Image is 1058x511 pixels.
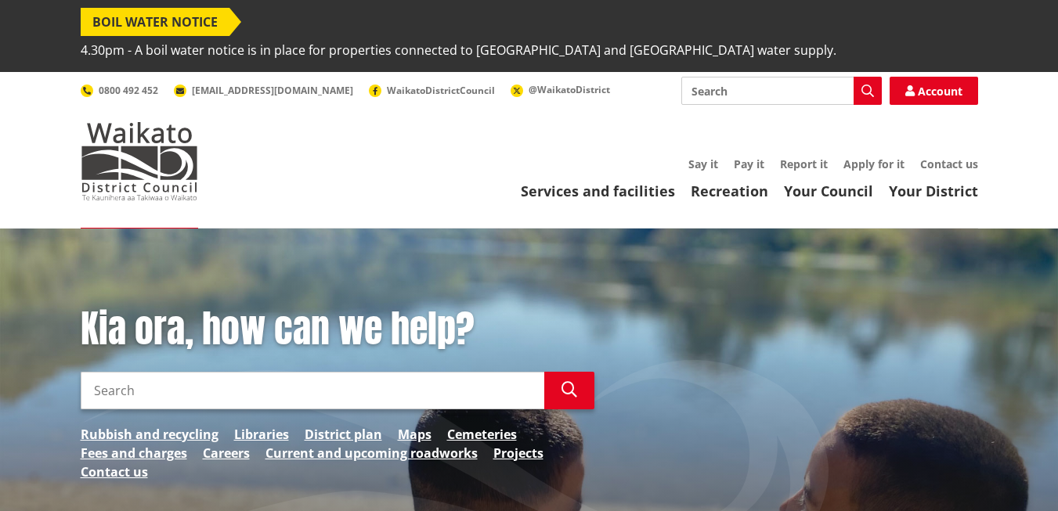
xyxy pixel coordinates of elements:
a: @WaikatoDistrict [511,83,610,96]
a: [EMAIL_ADDRESS][DOMAIN_NAME] [174,84,353,97]
a: Say it [688,157,718,171]
a: Pay it [734,157,764,171]
img: Waikato District Council - Te Kaunihera aa Takiwaa o Waikato [81,122,198,200]
a: Your District [889,182,978,200]
input: Search input [681,77,882,105]
a: Libraries [234,425,289,444]
a: Maps [398,425,432,444]
a: District plan [305,425,382,444]
a: Contact us [920,157,978,171]
span: [EMAIL_ADDRESS][DOMAIN_NAME] [192,84,353,97]
a: Report it [780,157,828,171]
a: Rubbish and recycling [81,425,218,444]
a: Careers [203,444,250,462]
span: BOIL WATER NOTICE [81,8,229,36]
span: 4.30pm - A boil water notice is in place for properties connected to [GEOGRAPHIC_DATA] and [GEOGR... [81,36,836,64]
a: Current and upcoming roadworks [265,444,478,462]
span: WaikatoDistrictCouncil [387,84,495,97]
a: Your Council [784,182,873,200]
a: Projects [493,444,543,462]
a: Fees and charges [81,444,187,462]
a: Cemeteries [447,425,517,444]
a: 0800 492 452 [81,84,158,97]
input: Search input [81,372,544,409]
span: 0800 492 452 [99,84,158,97]
a: Account [890,77,978,105]
h1: Kia ora, how can we help? [81,307,594,352]
a: WaikatoDistrictCouncil [369,84,495,97]
a: Recreation [691,182,768,200]
a: Services and facilities [521,182,675,200]
a: Contact us [81,462,148,481]
a: Apply for it [843,157,905,171]
span: @WaikatoDistrict [529,83,610,96]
